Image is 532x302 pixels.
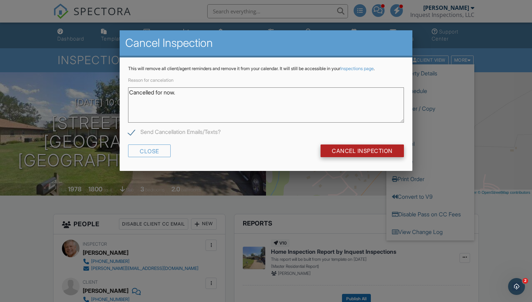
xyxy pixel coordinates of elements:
div: Close [128,144,171,157]
p: This will remove all client/agent reminders and remove it from your calendar. It will still be ac... [128,66,404,72]
h2: Cancel Inspection [125,36,407,50]
label: Reason for cancelation [128,78,173,83]
label: Send Cancellation Emails/Texts? [128,129,221,137]
input: Cancel Inspection [321,144,404,157]
a: Inspections page [340,66,374,71]
iframe: Intercom live chat [508,278,525,295]
span: 2 [522,278,528,284]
